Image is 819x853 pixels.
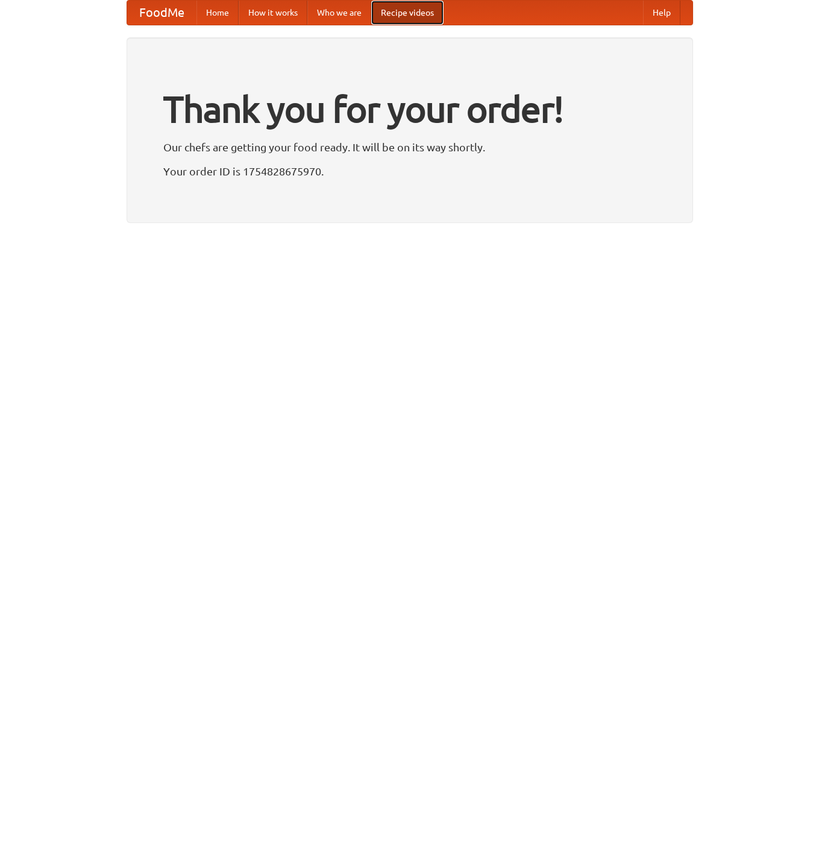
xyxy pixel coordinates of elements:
[163,162,656,180] p: Your order ID is 1754828675970.
[163,138,656,156] p: Our chefs are getting your food ready. It will be on its way shortly.
[196,1,239,25] a: Home
[239,1,307,25] a: How it works
[643,1,680,25] a: Help
[307,1,371,25] a: Who we are
[163,80,656,138] h1: Thank you for your order!
[371,1,444,25] a: Recipe videos
[127,1,196,25] a: FoodMe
